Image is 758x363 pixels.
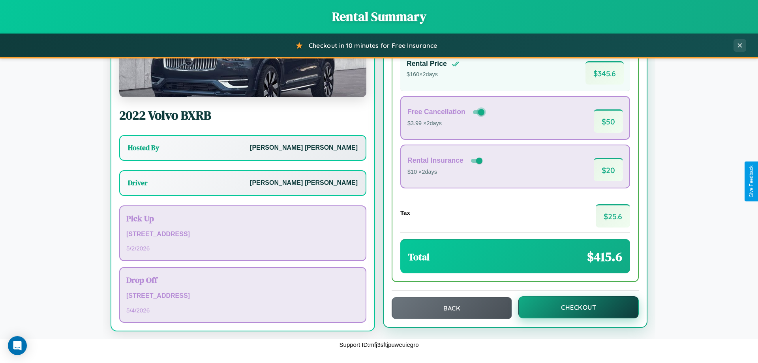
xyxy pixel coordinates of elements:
[400,209,410,216] h4: Tax
[126,274,359,286] h3: Drop Off
[250,177,358,189] p: [PERSON_NAME] [PERSON_NAME]
[128,143,159,152] h3: Hosted By
[8,8,750,25] h1: Rental Summary
[119,107,366,124] h2: 2022 Volvo BXRB
[594,109,623,133] span: $ 50
[585,61,624,85] span: $ 345.6
[126,213,359,224] h3: Pick Up
[749,166,754,197] div: Give Feedback
[407,60,447,68] h4: Rental Price
[126,243,359,254] p: 5 / 2 / 2026
[407,108,465,116] h4: Free Cancellation
[126,305,359,316] p: 5 / 4 / 2026
[408,250,430,263] h3: Total
[392,297,512,319] button: Back
[407,167,484,177] p: $10 × 2 days
[407,118,486,129] p: $3.99 × 2 days
[309,41,437,49] span: Checkout in 10 minutes for Free Insurance
[518,296,639,318] button: Checkout
[587,248,622,265] span: $ 415.6
[596,204,630,228] span: $ 25.6
[594,158,623,181] span: $ 20
[126,229,359,240] p: [STREET_ADDRESS]
[8,336,27,355] div: Open Intercom Messenger
[128,178,148,188] h3: Driver
[126,290,359,302] p: [STREET_ADDRESS]
[407,156,463,165] h4: Rental Insurance
[407,70,460,80] p: $ 160 × 2 days
[340,339,419,350] p: Support ID: mfj3sftjpuweuiegro
[250,142,358,154] p: [PERSON_NAME] [PERSON_NAME]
